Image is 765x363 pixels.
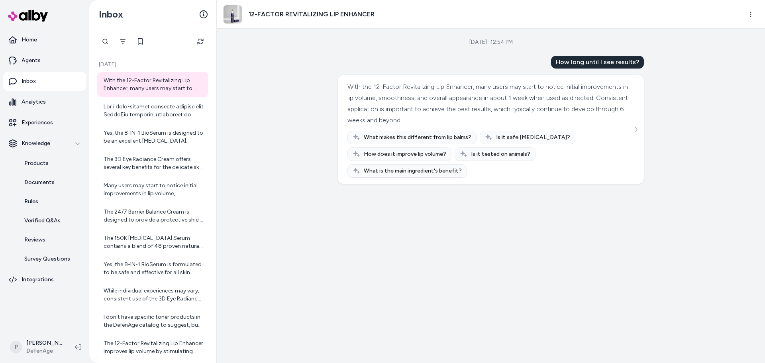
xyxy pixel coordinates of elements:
a: Inbox [3,72,86,91]
div: The 150K [MEDICAL_DATA] Serum contains a blend of 48 proven natural ingredients infused at their ... [104,234,204,250]
a: With the 12-Factor Revitalizing Lip Enhancer, many users may start to notice initial improvements... [97,72,208,97]
div: Lor i dolo-sitamet consecte adipisc elit SeddoEiu temporin, utlaboreet do magnaaliqu eni 7-ad-7 M... [104,103,204,119]
div: While individual experiences may vary, consistent use of the 3D Eye Radiance Cream as part of you... [104,287,204,303]
img: lip-serum-v3.jpg [224,5,242,24]
p: Reviews [24,236,45,244]
p: [DATE] [97,61,208,69]
div: The 3D Eye Radiance Cream offers several key benefits for the delicate skin around your eyes: - I... [104,155,204,171]
div: Many users may start to notice initial improvements in lip volume, smoothness, and overall appear... [104,182,204,198]
div: Yes, the 8-IN-1 BioSerum is designed to be an excellent [MEDICAL_DATA] alternative and can be use... [104,129,204,145]
span: P [10,341,22,353]
p: Integrations [22,276,54,284]
a: While individual experiences may vary, consistent use of the 3D Eye Radiance Cream as part of you... [97,282,208,308]
button: Filter [115,33,131,49]
a: Survey Questions [16,249,86,269]
a: Documents [16,173,86,192]
p: Experiences [22,119,53,127]
button: See more [631,125,641,134]
div: How long until I see results? [551,56,644,69]
span: Is it safe [MEDICAL_DATA]? [496,133,570,141]
p: [PERSON_NAME] [26,339,62,347]
p: Agents [22,57,41,65]
button: Knowledge [3,134,86,153]
a: Yes, the 8-IN-1 BioSerum is formulated to be safe and effective for all skin types. It features a... [97,256,208,281]
a: Verified Q&As [16,211,86,230]
a: Lor i dolo-sitamet consecte adipisc elit SeddoEiu temporin, utlaboreet do magnaaliqu eni 7-ad-7 M... [97,98,208,124]
span: What is the main ingredient's benefit? [364,167,462,175]
div: With the 12-Factor Revitalizing Lip Enhancer, many users may start to notice initial improvements... [347,81,632,126]
a: Experiences [3,113,86,132]
span: DefenAge [26,347,62,355]
a: Integrations [3,270,86,289]
div: Yes, the 8-IN-1 BioSerum is formulated to be safe and effective for all skin types. It features a... [104,261,204,277]
button: Refresh [192,33,208,49]
a: The 24/7 Barrier Balance Cream is designed to provide a protective shield for your skin against e... [97,203,208,229]
p: Survey Questions [24,255,70,263]
p: Products [24,159,49,167]
a: Products [16,154,86,173]
h2: Inbox [99,8,123,20]
span: Is it tested on animals? [471,150,530,158]
p: Home [22,36,37,44]
img: alby Logo [8,10,48,22]
p: Verified Q&As [24,217,61,225]
h3: 12-FACTOR REVITALIZING LIP ENHANCER [249,10,375,19]
div: [DATE] · 12:54 PM [469,38,513,46]
a: I don't have specific toner products in the DefenAge catalog to suggest, but for a gentle toner, ... [97,308,208,334]
a: The 3D Eye Radiance Cream offers several key benefits for the delicate skin around your eyes: - I... [97,151,208,176]
p: Rules [24,198,38,206]
div: With the 12-Factor Revitalizing Lip Enhancer, many users may start to notice initial improvements... [104,77,204,92]
div: The 24/7 Barrier Balance Cream is designed to provide a protective shield for your skin against e... [104,208,204,224]
a: Rules [16,192,86,211]
a: Agents [3,51,86,70]
div: I don't have specific toner products in the DefenAge catalog to suggest, but for a gentle toner, ... [104,313,204,329]
span: What makes this different from lip balms? [364,133,471,141]
p: Inbox [22,77,36,85]
a: The 12-Factor Revitalizing Lip Enhancer improves lip volume by stimulating your body's natural sk... [97,335,208,360]
a: Many users may start to notice initial improvements in lip volume, smoothness, and overall appear... [97,177,208,202]
div: The 12-Factor Revitalizing Lip Enhancer improves lip volume by stimulating your body's natural sk... [104,339,204,355]
button: P[PERSON_NAME]DefenAge [5,334,69,360]
a: The 150K [MEDICAL_DATA] Serum contains a blend of 48 proven natural ingredients infused at their ... [97,230,208,255]
p: Documents [24,179,55,186]
span: How does it improve lip volume? [364,150,446,158]
a: Analytics [3,92,86,112]
p: Analytics [22,98,46,106]
a: Yes, the 8-IN-1 BioSerum is designed to be an excellent [MEDICAL_DATA] alternative and can be use... [97,124,208,150]
p: Knowledge [22,139,50,147]
a: Reviews [16,230,86,249]
a: Home [3,30,86,49]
